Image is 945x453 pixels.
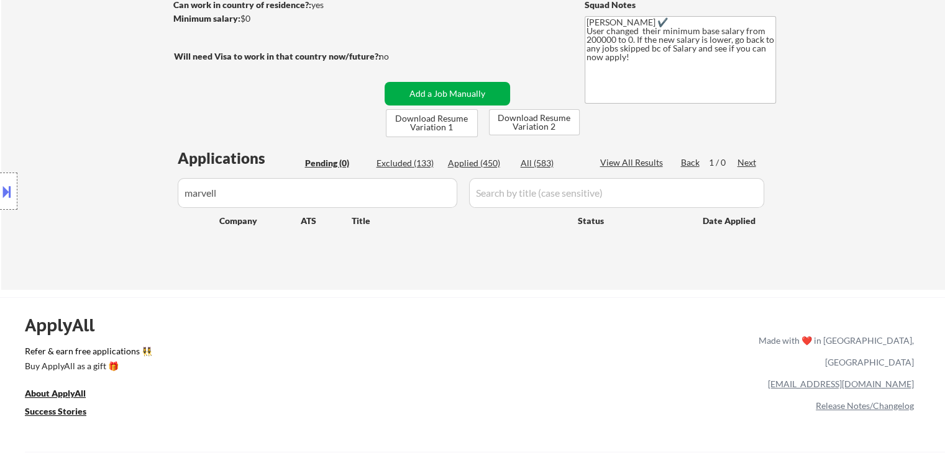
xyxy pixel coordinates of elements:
[25,387,103,403] a: About ApplyAll
[709,156,737,169] div: 1 / 0
[448,157,510,169] div: Applied (450)
[301,215,352,227] div: ATS
[173,12,380,25] div: $0
[489,109,580,135] button: Download Resume Variation 2
[173,13,240,24] strong: Minimum salary:
[703,215,757,227] div: Date Applied
[305,157,367,169] div: Pending (0)
[386,109,478,137] button: Download Resume Variation 1
[521,157,583,169] div: All (583)
[174,51,381,61] strong: Will need Visa to work in that country now/future?:
[25,388,86,398] u: About ApplyAll
[681,156,701,169] div: Back
[600,156,667,169] div: View All Results
[25,362,149,370] div: Buy ApplyAll as a gift 🎁
[754,330,914,373] div: Made with ❤️ in [GEOGRAPHIC_DATA], [GEOGRAPHIC_DATA]
[379,50,414,63] div: no
[25,405,103,421] a: Success Stories
[377,157,439,169] div: Excluded (133)
[25,347,499,360] a: Refer & earn free applications 👯‍♀️
[219,215,301,227] div: Company
[816,400,914,411] a: Release Notes/Changelog
[469,178,764,208] input: Search by title (case sensitive)
[25,406,86,416] u: Success Stories
[25,360,149,375] a: Buy ApplyAll as a gift 🎁
[737,156,757,169] div: Next
[578,209,685,231] div: Status
[768,379,914,389] a: [EMAIL_ADDRESS][DOMAIN_NAME]
[385,82,510,105] button: Add a Job Manually
[178,151,301,166] div: Applications
[352,215,566,227] div: Title
[178,178,457,208] input: Search by company (case sensitive)
[25,315,109,336] div: ApplyAll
